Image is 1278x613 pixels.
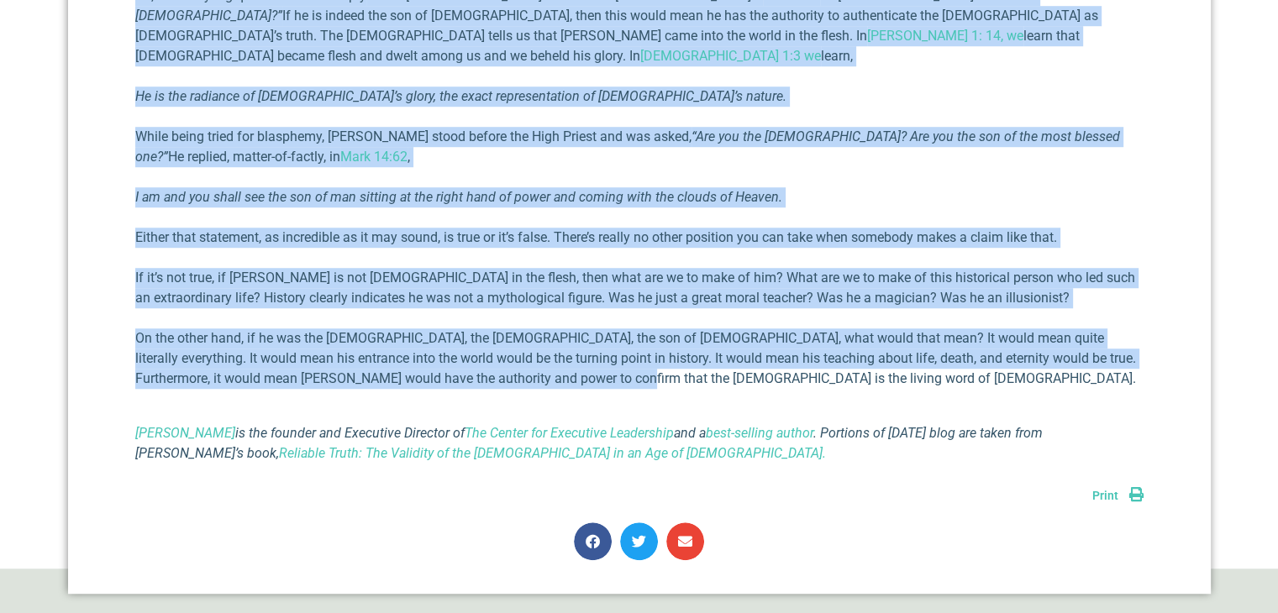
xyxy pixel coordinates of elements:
[340,149,408,165] a: Mark 14:62
[640,48,821,64] a: [DEMOGRAPHIC_DATA] 1:3 we
[666,522,704,560] div: Share on email
[135,268,1144,308] p: If it’s not true, if [PERSON_NAME] is not [DEMOGRAPHIC_DATA] in the flesh, then what are we to ma...
[135,425,235,441] a: [PERSON_NAME]
[135,189,782,205] em: I am and you shall see the son of man sitting at the right hand of power and coming with the clou...
[135,127,1144,167] p: While being tried for blasphemy, [PERSON_NAME] stood before the High Priest and was asked, He rep...
[135,328,1144,389] p: On the other hand, if he was the [DEMOGRAPHIC_DATA], the [DEMOGRAPHIC_DATA], the son of [DEMOGRAP...
[1092,489,1144,502] a: Print
[1092,489,1118,502] span: Print
[135,228,1144,248] p: Either that statement, as incredible as it may sound, is true or it’s false. There’s really no ot...
[135,88,786,104] em: He is the radiance of [DEMOGRAPHIC_DATA]’s glory, the exact representation of [DEMOGRAPHIC_DATA]’...
[574,522,612,560] div: Share on facebook
[279,445,826,461] a: Reliable Truth: The Validity of the [DEMOGRAPHIC_DATA] in an Age of [DEMOGRAPHIC_DATA].
[135,128,1120,165] em: “Are you the [DEMOGRAPHIC_DATA]? Are you the son of the most blessed one?”
[620,522,658,560] div: Share on twitter
[465,425,674,441] a: The Center for Executive Leadership
[135,425,1043,461] em: is the founder and Executive Director of and a . Portions of [DATE] blog are taken from [PERSON_N...
[867,28,1023,44] a: [PERSON_NAME] 1: 14, we
[706,425,813,441] a: best-selling author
